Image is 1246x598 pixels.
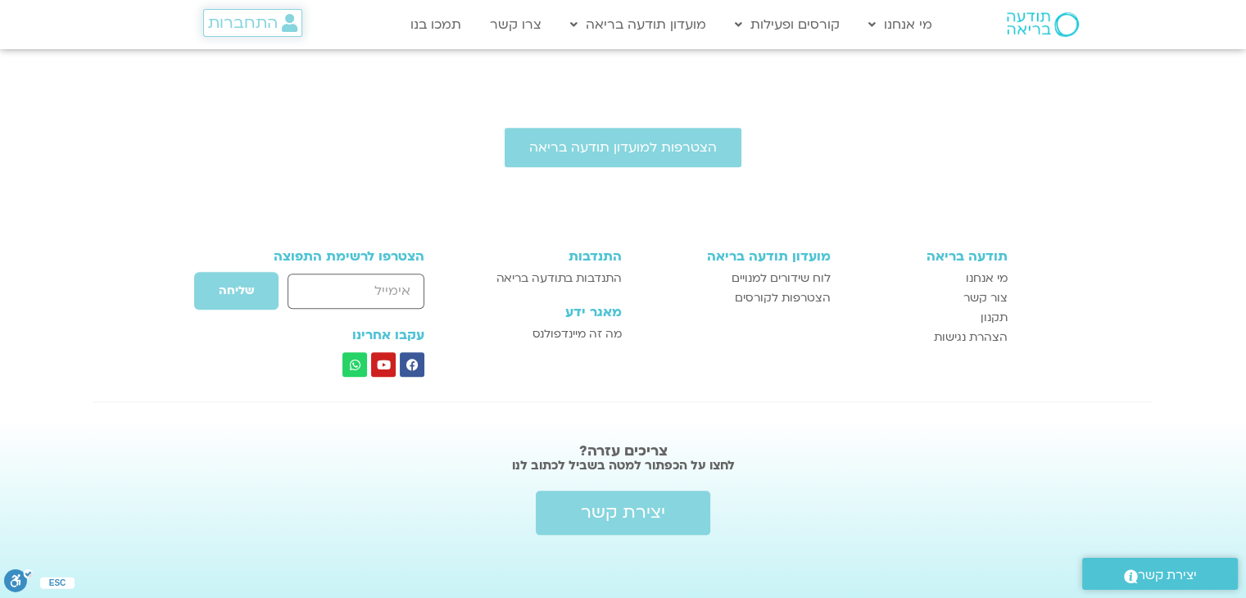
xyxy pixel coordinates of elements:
a: הצטרפות למועדון תודעה בריאה [505,128,741,167]
form: טופס חדש [239,271,425,319]
a: לוח שידורים למנויים [638,269,831,288]
a: יצירת קשר [536,491,710,535]
h3: הצטרפו לרשימת התפוצה [239,249,425,264]
a: הצהרת נגישות [847,328,1008,347]
a: תמכו בנו [402,9,469,40]
h3: מועדון תודעה בריאה [638,249,831,264]
span: הצטרפות לקורסים [735,288,831,308]
span: לוח שידורים למנויים [732,269,831,288]
span: הצטרפות למועדון תודעה בריאה [529,140,717,155]
span: הצהרת נגישות [934,328,1008,347]
a: הצטרפות לקורסים [638,288,831,308]
a: צור קשר [847,288,1008,308]
a: התחברות [203,9,302,37]
img: תודעה בריאה [1007,12,1079,37]
a: יצירת קשר [1082,558,1238,590]
h3: מאגר ידע [469,305,621,319]
span: צור קשר [963,288,1008,308]
a: מועדון תודעה בריאה [562,9,714,40]
span: מי אנחנו [966,269,1008,288]
span: תקנון [981,308,1008,328]
span: מה זה מיינדפולנס [532,324,622,344]
h2: לחצו על הכפתור למטה בשביל לכתוב לנו [197,457,1049,473]
span: התנדבות בתודעה בריאה [496,269,622,288]
span: שליחה [219,284,254,297]
a: מי אנחנו [847,269,1008,288]
a: קורסים ופעילות [727,9,848,40]
input: אימייל [288,274,424,309]
a: צרו קשר [482,9,550,40]
a: תקנון [847,308,1008,328]
a: מי אנחנו [860,9,940,40]
span: התחברות [208,14,278,32]
h3: התנדבות [469,249,621,264]
h2: צריכים עזרה? [197,443,1049,460]
span: יצירת קשר [1138,564,1197,587]
h3: עקבו אחרינו [239,328,425,342]
h3: תודעה בריאה [847,249,1008,264]
a: התנדבות בתודעה בריאה [469,269,621,288]
a: מה זה מיינדפולנס [469,324,621,344]
span: יצירת קשר [581,503,665,523]
button: שליחה [193,271,279,310]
